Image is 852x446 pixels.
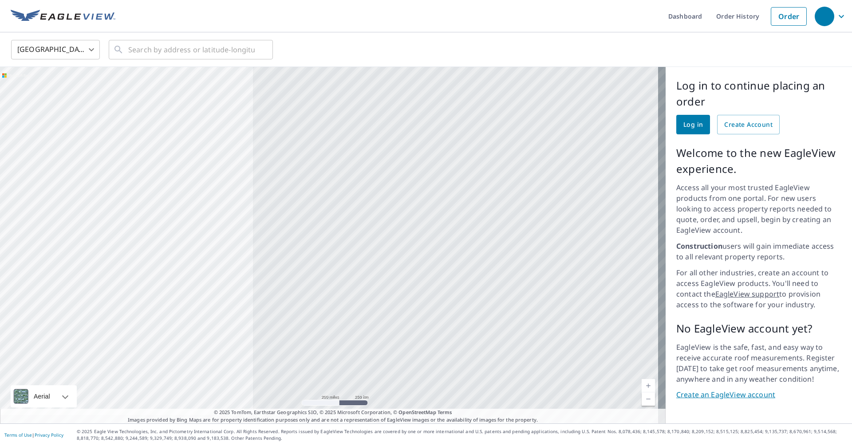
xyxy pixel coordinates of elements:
span: Log in [683,119,703,130]
a: Log in [676,115,710,134]
a: Current Level 5, Zoom In [642,379,655,392]
p: Access all your most trusted EagleView products from one portal. For new users looking to access ... [676,182,841,235]
div: Aerial [31,385,53,407]
p: No EagleView account yet? [676,321,841,336]
a: Order [771,7,807,26]
p: For all other industries, create an account to access EagleView products. You'll need to contact ... [676,267,841,310]
span: © 2025 TomTom, Earthstar Geographics SIO, © 2025 Microsoft Corporation, © [214,409,452,416]
a: Privacy Policy [35,432,63,438]
p: Log in to continue placing an order [676,78,841,110]
input: Search by address or latitude-longitude [128,37,255,62]
p: | [4,432,63,438]
a: Terms of Use [4,432,32,438]
p: Welcome to the new EagleView experience. [676,145,841,177]
a: Terms [438,409,452,415]
div: [GEOGRAPHIC_DATA] [11,37,100,62]
a: Create Account [717,115,780,134]
a: EagleView support [715,289,780,299]
a: OpenStreetMap [398,409,436,415]
a: Create an EagleView account [676,390,841,400]
span: Create Account [724,119,773,130]
img: EV Logo [11,10,115,23]
p: EagleView is the safe, fast, and easy way to receive accurate roof measurements. Register [DATE] ... [676,342,841,384]
a: Current Level 5, Zoom Out [642,392,655,406]
p: users will gain immediate access to all relevant property reports. [676,241,841,262]
div: Aerial [11,385,77,407]
p: © 2025 Eagle View Technologies, Inc. and Pictometry International Corp. All Rights Reserved. Repo... [77,428,848,442]
strong: Construction [676,241,722,251]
